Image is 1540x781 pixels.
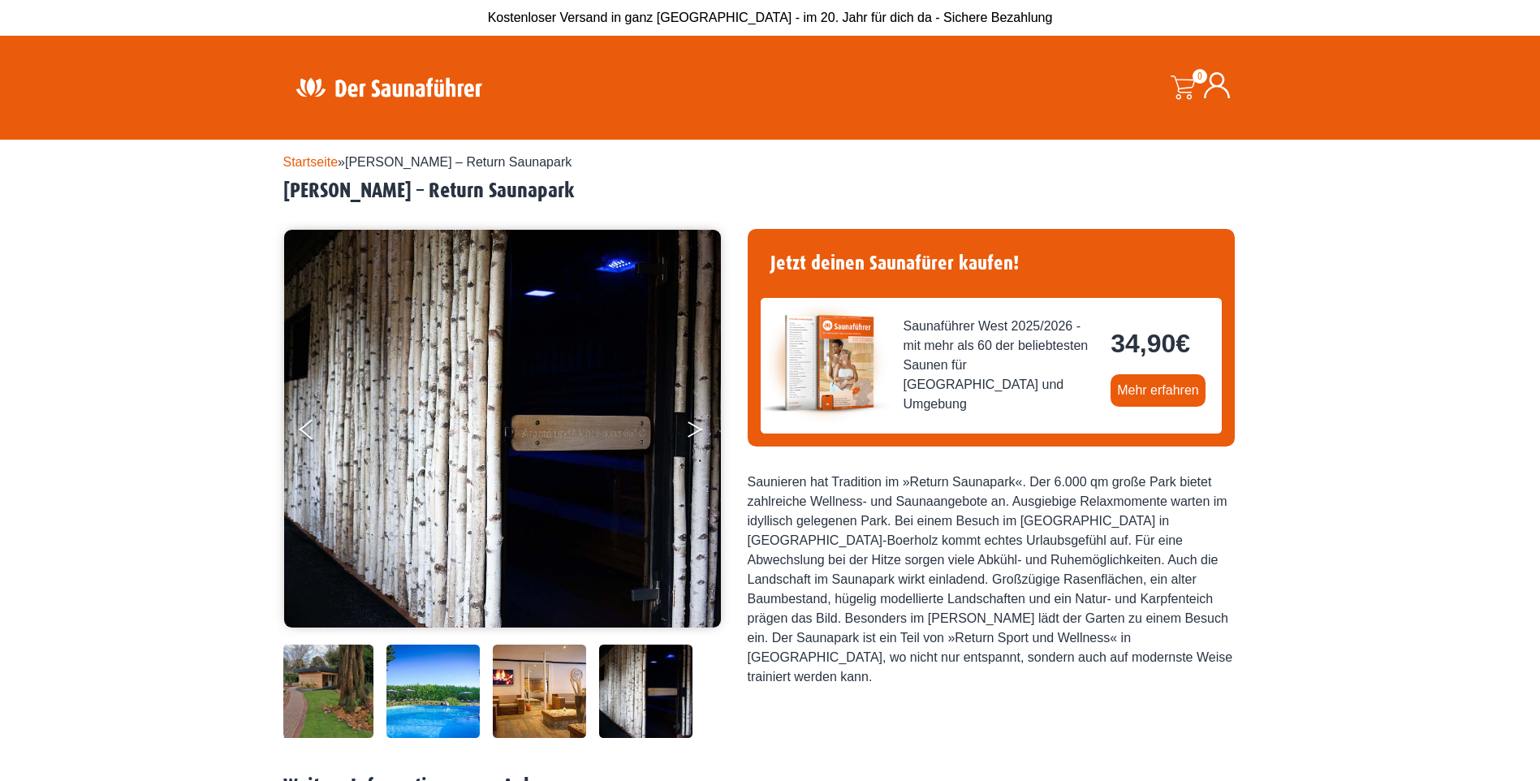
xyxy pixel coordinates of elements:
[345,155,572,169] span: [PERSON_NAME] – Return Saunapark
[283,179,1257,204] h2: [PERSON_NAME] – Return Saunapark
[1111,374,1206,407] a: Mehr erfahren
[761,242,1222,285] h4: Jetzt deinen Saunafürer kaufen!
[761,298,891,428] img: der-saunafuehrer-2025-west.jpg
[1175,329,1190,358] span: €
[904,317,1098,414] span: Saunaführer West 2025/2026 - mit mehr als 60 der beliebtesten Saunen für [GEOGRAPHIC_DATA] und Um...
[488,11,1053,24] span: Kostenloser Versand in ganz [GEOGRAPHIC_DATA] - im 20. Jahr für dich da - Sichere Bezahlung
[300,412,340,453] button: Previous
[1193,69,1207,84] span: 0
[1111,329,1190,358] bdi: 34,90
[283,155,572,169] span: »
[283,155,339,169] a: Startseite
[748,472,1235,687] div: Saunieren hat Tradition im »Return Saunapark«. Der 6.000 qm große Park bietet zahlreiche Wellness...
[686,412,727,453] button: Next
